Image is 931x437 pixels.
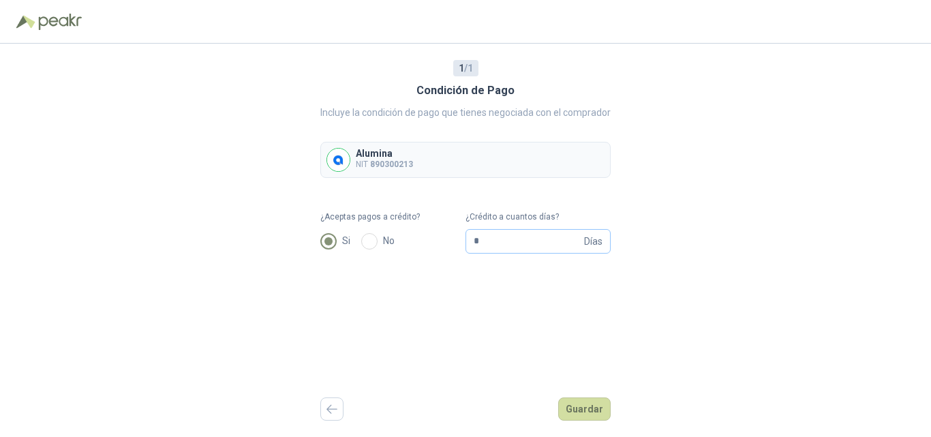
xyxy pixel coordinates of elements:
b: 1 [459,63,464,74]
p: NIT [356,158,413,171]
p: Alumina [356,149,413,158]
img: Logo [16,15,35,29]
span: / 1 [459,61,473,76]
p: Incluye la condición de pago que tienes negociada con el comprador [320,105,611,120]
img: Company Logo [327,149,350,171]
b: 890300213 [370,160,413,169]
span: Días [584,230,602,253]
button: Guardar [558,397,611,421]
span: Si [337,233,356,248]
label: ¿Aceptas pagos a crédito? [320,211,465,224]
h3: Condición de Pago [416,82,515,100]
span: No [378,233,400,248]
img: Peakr [38,14,82,30]
label: ¿Crédito a cuantos días? [465,211,611,224]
